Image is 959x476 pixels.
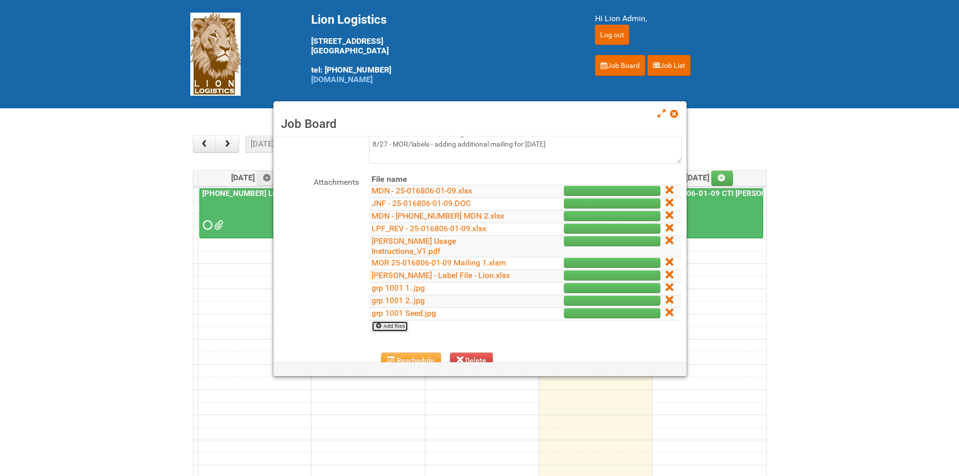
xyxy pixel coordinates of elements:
a: grp 1001 2..jpg [372,296,425,305]
a: MDN - [PHONE_NUMBER] MDN 2.xlsx [372,211,504,221]
a: LPF_REV - 25-016806-01-09.xlsx [372,224,486,233]
button: Delete [450,353,493,368]
a: 25-016806-01-09 CTI [PERSON_NAME] Bar Superior HUT - Mailing 2 [653,188,763,239]
a: Add an event [257,171,279,186]
a: Job List [647,55,691,76]
a: Lion Logistics [190,49,241,58]
div: [STREET_ADDRESS] [GEOGRAPHIC_DATA] tel: [PHONE_NUMBER] [311,13,570,84]
span: [DATE] [231,173,279,182]
span: Lion Logistics [311,13,387,27]
input: Log out [595,25,629,45]
a: [PERSON_NAME] Usage Instructions_V1.pdf [372,236,456,256]
a: MDN - 25-016806-01-09.xlsx [372,186,472,195]
span: MDN 24-096164-01 MDN Left over counts.xlsx MOR_Mailing 2 24-096164-01-08.xlsm Labels Mailing 2 24... [214,222,221,229]
a: Add files [372,321,408,332]
a: [DOMAIN_NAME] [311,75,373,84]
a: Job Board [595,55,645,76]
th: File name [369,174,524,185]
a: JNF - 25-016806-01-09.DOC [372,198,471,208]
div: Hi Lion Admin, [595,13,769,25]
a: Add an event [711,171,733,186]
a: [PHONE_NUMBER] Liquid Toilet Bowl Cleaner - Mailing 2 [199,188,309,239]
h3: Job Board [281,116,679,131]
span: Requested [203,222,210,229]
img: Lion Logistics [190,13,241,96]
label: Attachments [278,174,359,188]
span: [DATE] [686,173,733,182]
a: grp 1001 Seed.jpg [372,308,436,318]
a: MOR 25-016806-01-09 Mailing 1.xlsm [372,258,506,267]
a: [PERSON_NAME] - Label File - Lion.xlsx [372,270,510,280]
a: grp 1001 1..jpg [372,283,425,293]
a: [PHONE_NUMBER] Liquid Toilet Bowl Cleaner - Mailing 2 [200,189,396,198]
button: Reschedule [381,353,441,368]
button: [DATE] [245,135,279,153]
